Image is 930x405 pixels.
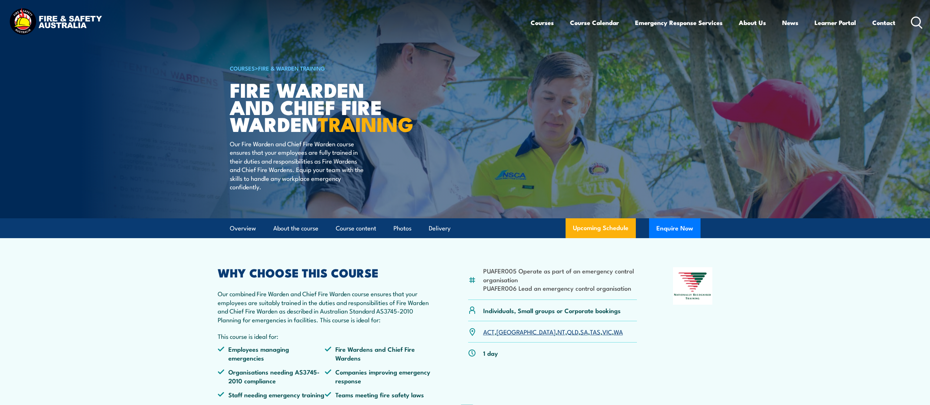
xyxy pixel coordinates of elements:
img: Nationally Recognised Training logo. [673,267,713,305]
p: Our Fire Warden and Chief Fire Warden course ensures that your employees are fully trained in the... [230,139,364,191]
p: Our combined Fire Warden and Chief Fire Warden course ensures that your employees are suitably tr... [218,289,432,324]
a: Fire & Warden Training [258,64,325,72]
p: , , , , , , , [483,327,623,336]
h6: > [230,64,411,72]
a: QLD [567,327,578,336]
a: Photos [393,219,411,238]
p: Individuals, Small groups or Corporate bookings [483,306,621,315]
p: This course is ideal for: [218,332,432,340]
a: WA [614,327,623,336]
a: Delivery [429,219,450,238]
a: Contact [872,13,895,32]
li: Employees managing emergencies [218,345,325,362]
a: Courses [531,13,554,32]
strong: TRAINING [318,108,413,139]
a: Learner Portal [815,13,856,32]
li: PUAFER006 Lead an emergency control organisation [483,284,637,292]
a: VIC [602,327,612,336]
a: Emergency Response Services [635,13,723,32]
li: Companies improving emergency response [325,368,432,385]
a: Overview [230,219,256,238]
a: About the course [273,219,318,238]
button: Enquire Now [649,218,701,238]
a: ACT [483,327,495,336]
p: 1 day [483,349,498,357]
a: News [782,13,798,32]
li: Fire Wardens and Chief Fire Wardens [325,345,432,362]
li: Teams meeting fire safety laws [325,390,432,399]
a: Upcoming Schedule [566,218,636,238]
h1: Fire Warden and Chief Fire Warden [230,81,411,132]
a: Course content [336,219,376,238]
a: Course Calendar [570,13,619,32]
li: Staff needing emergency training [218,390,325,399]
a: COURSES [230,64,255,72]
a: SA [580,327,588,336]
a: [GEOGRAPHIC_DATA] [496,327,556,336]
h2: WHY CHOOSE THIS COURSE [218,267,432,277]
li: PUAFER005 Operate as part of an emergency control organisation [483,266,637,284]
a: NT [557,327,565,336]
a: About Us [739,13,766,32]
li: Organisations needing AS3745-2010 compliance [218,368,325,385]
a: TAS [590,327,601,336]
